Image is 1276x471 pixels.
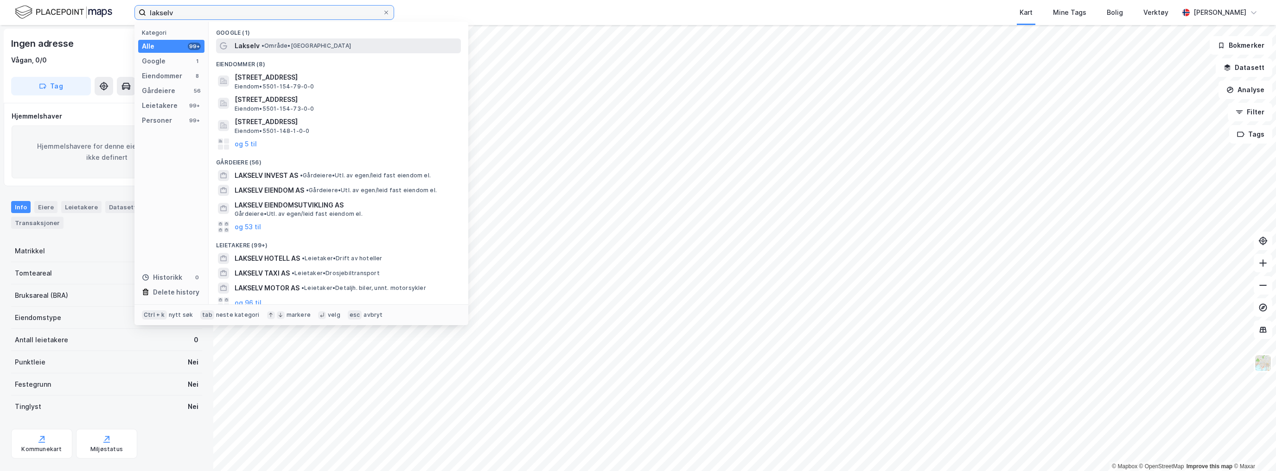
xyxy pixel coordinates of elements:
span: Gårdeiere • Utl. av egen/leid fast eiendom el. [306,187,437,194]
button: Filter [1228,103,1272,121]
button: og 5 til [235,138,257,150]
span: • [302,255,305,262]
div: Gårdeiere [142,85,175,96]
div: 0 [193,274,201,281]
div: Eiendomstype [15,312,61,323]
div: neste kategori [216,311,260,319]
div: Info [11,201,31,213]
div: Leietakere [142,100,178,111]
div: Alle [142,41,154,52]
img: logo.f888ab2527a4732fd821a326f86c7f29.svg [15,4,112,20]
span: LAKSELV INVEST AS [235,170,298,181]
span: Område • [GEOGRAPHIC_DATA] [262,42,351,50]
a: Mapbox [1112,463,1137,470]
div: markere [287,311,311,319]
div: Kart [1020,7,1033,18]
div: Google (1) [209,22,468,38]
span: LAKSELV TAXI AS [235,268,290,279]
div: 56 [193,87,201,94]
span: Eiendom • 5501-154-79-0-0 [235,83,314,90]
div: 99+ [188,117,201,124]
div: Datasett [105,201,140,213]
div: Miljøstatus [90,446,123,453]
span: Lakselv [235,40,260,51]
span: Gårdeiere • Utl. av egen/leid fast eiendom el. [300,172,431,179]
div: nytt søk [169,311,193,319]
div: Ingen adresse [11,36,75,51]
span: • [300,172,303,179]
div: 99+ [188,102,201,109]
span: • [292,270,294,276]
div: Hjemmelshavere for denne eiendommen er ikke definert [12,126,202,178]
a: OpenStreetMap [1139,463,1184,470]
div: Eiendommer [142,70,182,82]
div: Matrikkel [15,245,45,257]
div: Gårdeiere (56) [209,151,468,168]
div: Leietakere [61,201,102,213]
div: Historikk [142,272,182,283]
div: Bruksareal (BRA) [15,290,68,301]
span: LAKSELV MOTOR AS [235,283,300,294]
div: Eiere [34,201,57,213]
div: 99+ [188,43,201,50]
div: Mine Tags [1053,7,1086,18]
div: Bolig [1107,7,1123,18]
iframe: Chat Widget [1230,427,1276,471]
span: Leietaker • Detaljh. biler, unnt. motorsykler [301,284,426,292]
div: Nei [188,357,198,368]
span: • [301,284,304,291]
div: Leietakere (99+) [209,234,468,251]
span: [STREET_ADDRESS] [235,116,457,127]
div: Kategori [142,29,204,36]
div: 0 [194,334,198,345]
div: Kontrollprogram for chat [1230,427,1276,471]
span: • [306,187,309,194]
button: og 53 til [235,221,261,232]
div: 1 [193,57,201,65]
div: Tomteareal [15,268,52,279]
div: avbryt [364,311,383,319]
span: Eiendom • 5501-154-73-0-0 [235,105,314,113]
button: Bokmerker [1210,36,1272,55]
div: velg [328,311,340,319]
div: esc [348,310,362,320]
div: Tinglyst [15,401,41,412]
span: LAKSELV EIENDOM AS [235,185,304,196]
button: Tag [11,77,91,95]
div: Personer [142,115,172,126]
span: Eiendom • 5501-148-1-0-0 [235,127,309,135]
div: Nei [188,401,198,412]
div: Verktøy [1143,7,1168,18]
span: Leietaker • Drosjebiltransport [292,270,380,277]
div: Delete history [153,287,199,298]
button: Datasett [1216,58,1272,77]
div: Eiendommer (8) [209,53,468,70]
div: [PERSON_NAME] [1193,7,1246,18]
span: • [262,42,264,49]
div: Ctrl + k [142,310,167,320]
span: [STREET_ADDRESS] [235,72,457,83]
button: og 96 til [235,297,262,308]
div: Festegrunn [15,379,51,390]
span: LAKSELV EIENDOMSUTVIKLING AS [235,200,457,211]
div: Antall leietakere [15,334,68,345]
button: Tags [1229,125,1272,144]
div: 8 [193,72,201,80]
span: LAKSELV HOTELL AS [235,253,300,264]
img: Z [1254,354,1272,372]
div: Hjemmelshaver [12,111,202,122]
div: Nei [188,379,198,390]
span: [STREET_ADDRESS] [235,94,457,105]
div: Kommunekart [21,446,62,453]
div: tab [200,310,214,320]
input: Søk på adresse, matrikkel, gårdeiere, leietakere eller personer [146,6,383,19]
div: Vågan, 0/0 [11,55,47,66]
div: Transaksjoner [11,217,64,229]
div: Punktleie [15,357,45,368]
span: Gårdeiere • Utl. av egen/leid fast eiendom el. [235,210,363,218]
button: Analyse [1219,81,1272,99]
span: Leietaker • Drift av hoteller [302,255,383,262]
a: Improve this map [1187,463,1232,470]
div: Google [142,56,166,67]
